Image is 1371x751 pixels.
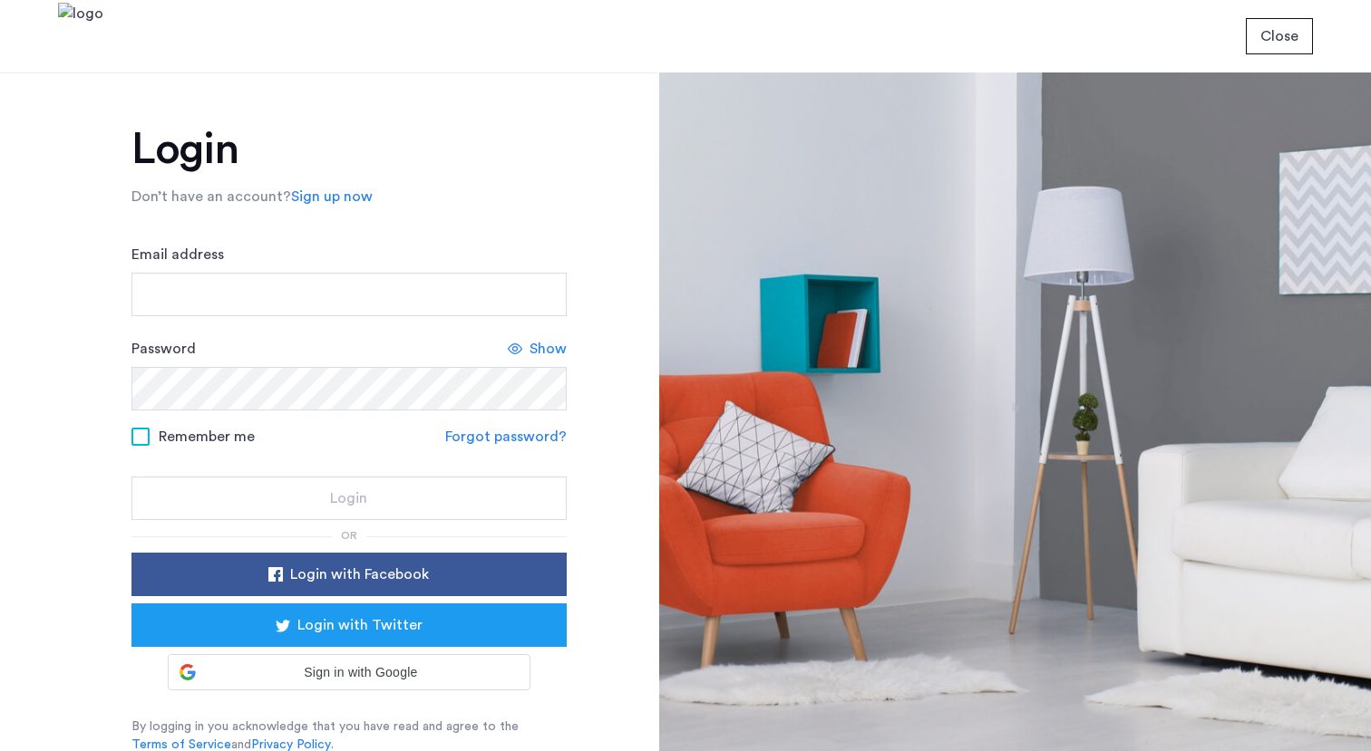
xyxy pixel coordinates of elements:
h1: Login [131,128,567,171]
button: button [1246,18,1313,54]
span: Don’t have an account? [131,189,291,204]
div: Sign in with Google [168,654,530,690]
span: Sign in with Google [203,663,519,682]
a: Forgot password? [445,426,567,448]
button: button [131,477,567,520]
img: logo [58,3,103,71]
span: or [341,530,357,541]
a: Sign up now [291,186,373,207]
span: Show [530,338,567,360]
button: button [131,603,567,647]
label: Password [131,338,196,360]
label: Email address [131,244,224,265]
span: Login with Facebook [290,563,429,585]
span: Remember me [159,426,255,448]
button: button [131,553,567,596]
span: Login with Twitter [297,614,423,636]
span: Close [1260,25,1298,47]
span: Login [330,487,367,509]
